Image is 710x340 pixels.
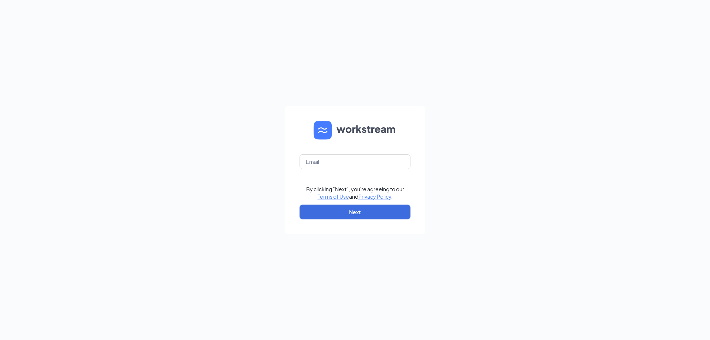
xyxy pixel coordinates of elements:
input: Email [300,154,410,169]
a: Privacy Policy [358,193,391,200]
button: Next [300,205,410,219]
img: WS logo and Workstream text [314,121,396,139]
a: Terms of Use [318,193,349,200]
div: By clicking "Next", you're agreeing to our and . [306,185,404,200]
